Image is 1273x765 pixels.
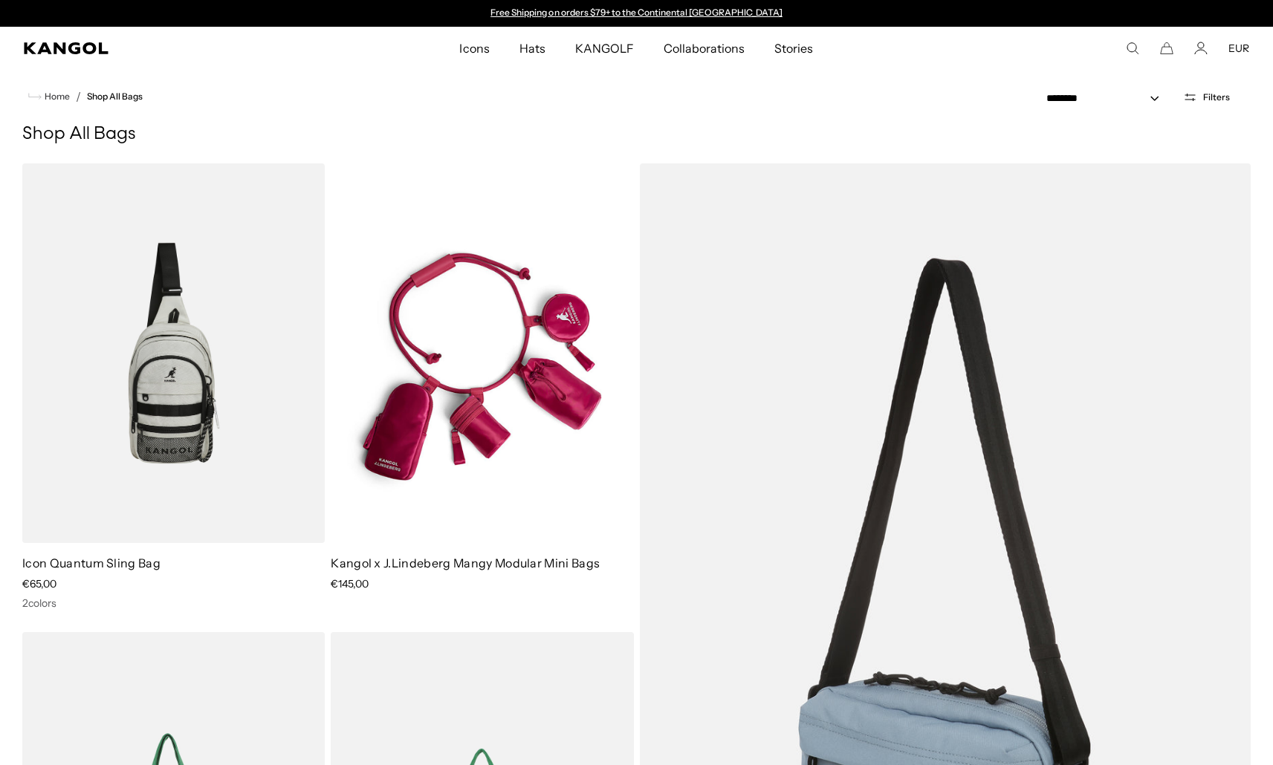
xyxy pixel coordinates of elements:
button: Open filters [1174,91,1239,104]
a: Account [1194,42,1208,55]
img: Kangol x J.Lindeberg Mangy Modular Mini Bags [331,163,633,543]
img: Icon Quantum Sling Bag [22,163,325,543]
a: KANGOLF [560,27,649,70]
span: Icons [459,27,489,70]
span: Hats [519,27,545,70]
h1: Shop All Bags [22,123,1251,146]
span: €145,00 [331,577,369,590]
a: Kangol [24,42,305,54]
span: Filters [1203,92,1230,102]
span: Stories [774,27,813,70]
a: Kangol x J.Lindeberg Mangy Modular Mini Bags [331,556,600,570]
a: Stories [759,27,828,70]
button: EUR [1228,42,1249,55]
select: Sort by: Featured [1040,91,1174,106]
div: Announcement [484,7,790,19]
span: Home [42,91,70,102]
span: KANGOLF [575,27,634,70]
a: Free Shipping on orders $79+ to the Continental [GEOGRAPHIC_DATA] [490,7,783,18]
a: Icons [444,27,504,70]
slideshow-component: Announcement bar [484,7,790,19]
a: Shop All Bags [87,91,143,102]
div: 2 colors [22,596,325,610]
span: Collaborations [664,27,745,70]
a: Icon Quantum Sling Bag [22,556,161,570]
summary: Search here [1126,42,1139,55]
a: Hats [505,27,560,70]
a: Collaborations [649,27,759,70]
a: Home [28,90,70,103]
span: €65,00 [22,577,56,590]
li: / [70,88,81,105]
button: Cart [1160,42,1173,55]
div: 1 of 2 [484,7,790,19]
